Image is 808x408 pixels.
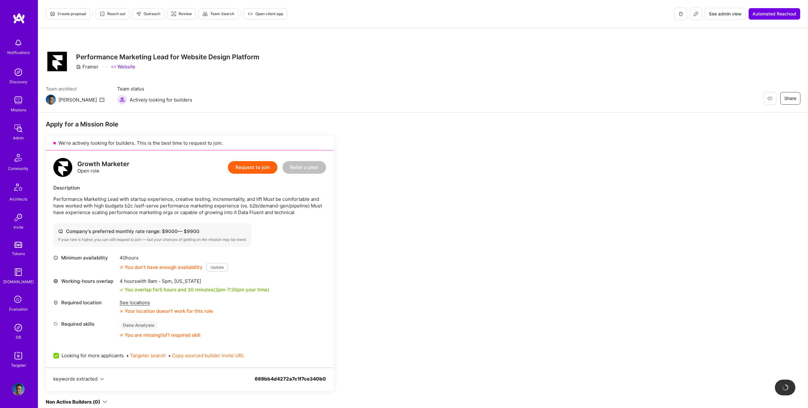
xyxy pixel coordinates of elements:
[784,95,796,102] span: Share
[53,376,104,382] button: keywords extracted
[130,352,166,359] button: Targeter search
[206,263,228,271] button: Update
[12,122,25,135] img: admin teamwork
[120,299,213,306] div: See locations
[203,11,234,17] span: Team Search
[13,135,24,141] div: Admin
[15,242,22,248] img: tokens
[215,287,244,293] span: 2pm - 7:30pm
[14,224,23,230] div: Invite
[12,266,25,278] img: guide book
[9,79,27,85] div: Discovery
[228,161,277,174] button: Request to join
[16,334,21,341] div: DB
[125,286,269,293] div: You overlap for 5 hours and 30 minutes ( your time)
[96,8,129,20] button: Reach out
[120,309,123,313] i: icon CloseOrange
[120,278,269,284] div: 4 hours with [US_STATE]
[76,53,259,61] h3: Performance Marketing Lead for Website Design Platform
[120,254,228,261] div: 40 hours
[100,11,125,17] span: Reach out
[244,8,287,20] button: Open client app
[53,196,326,216] p: Performance Marketing Lead with startup experience, creative testing, incrementality, and lift Mu...
[126,352,166,359] span: •
[168,352,244,359] span: •
[12,294,24,306] i: icon SelectionTeam
[12,66,25,79] img: discovery
[120,265,123,269] i: icon CloseOrange
[3,278,34,285] div: [DOMAIN_NAME]
[53,184,326,191] div: Description
[705,8,746,20] button: See admin view
[136,11,160,17] span: Outreach
[53,300,58,305] i: icon Location
[53,255,58,260] i: icon Clock
[8,165,28,172] div: Community
[58,229,63,234] i: icon Cash
[752,11,796,17] span: Automated Reachout
[172,352,244,359] button: Copy sourced builder invite URL
[748,8,800,20] button: Automated Reachout
[50,11,55,16] i: icon Proposal
[282,161,326,174] button: Refer a peer
[12,94,25,107] img: teamwork
[171,11,176,16] i: icon Targeter
[111,63,135,70] a: Website
[11,107,26,113] div: Missions
[12,250,25,257] div: Tokens
[77,161,129,174] div: Open role
[11,362,26,369] div: Targeter
[103,399,107,404] i: icon ArrowDown
[46,120,334,128] div: Apply for a Mission Role
[11,150,26,165] img: Community
[53,158,72,177] img: logo
[248,11,283,17] span: Open client app
[709,11,742,17] span: See admin view
[146,278,174,284] span: 9am - 5pm ,
[50,11,86,17] span: Create proposal
[117,85,192,92] span: Team status
[46,8,90,20] button: Create proposal
[58,228,247,235] div: Company's preferred monthly rate range: $ 9000 — $ 9900
[47,52,67,71] img: Company Logo
[46,136,334,150] div: We’re actively looking for builders. This is the best time to request to join.
[12,211,25,224] img: Invite
[9,306,28,312] div: Evaluation
[100,377,104,381] i: icon Chevron
[120,333,123,337] i: icon CloseOrange
[12,321,25,334] img: Admin Search
[12,383,25,395] img: User Avatar
[120,321,157,330] div: Data Analysis
[10,383,26,395] a: User Avatar
[77,161,129,167] div: Growth Marketer
[130,96,192,103] span: Actively looking for builders
[125,332,200,338] div: You are missing 1 of 1 required skill
[53,321,116,327] div: Required skills
[120,288,123,292] i: icon Check
[782,384,789,391] img: loading
[120,264,203,271] div: You don’t have enough availability
[199,8,238,20] button: Team Search
[12,349,25,362] img: Skill Targeter
[255,376,326,390] div: 689bb4d4272a7c1f7ce340b0
[11,181,26,196] img: Architects
[76,63,98,70] div: Framer
[780,92,800,105] button: Share
[46,95,56,105] img: Team Architect
[120,308,213,314] div: Your location doesn’t work for this role
[13,13,25,24] img: logo
[117,95,127,105] img: Actively looking for builders
[53,254,116,261] div: Minimum availability
[46,85,104,92] span: Team architect
[167,8,196,20] button: Review
[53,279,58,283] i: icon World
[62,352,124,359] span: Looking for more applicants
[58,237,247,242] div: If your rate is higher, you can still request to join — but your chances of getting on the missio...
[7,49,30,56] div: Notifications
[9,196,27,202] div: Architects
[99,97,104,102] i: icon Mail
[46,399,100,405] div: Non Active Builders (0)
[53,322,58,326] i: icon Tag
[58,96,97,103] div: [PERSON_NAME]
[76,64,81,69] i: icon CompanyGray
